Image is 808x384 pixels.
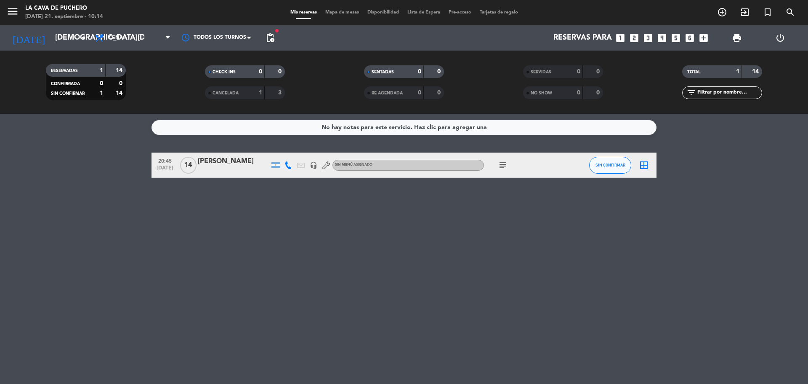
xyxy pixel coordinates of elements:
i: looks_4 [656,32,667,43]
i: looks_3 [643,32,654,43]
span: Lista de Espera [403,10,444,15]
span: print [732,33,742,43]
strong: 1 [100,90,103,96]
strong: 0 [278,69,283,75]
i: arrow_drop_down [78,33,88,43]
span: SIN CONFIRMAR [595,163,625,167]
span: Cena [109,35,123,41]
strong: 0 [259,69,262,75]
i: turned_in_not [763,7,773,17]
button: SIN CONFIRMAR [589,157,631,174]
strong: 14 [116,67,124,73]
span: SENTADAS [372,70,394,74]
span: Disponibilidad [363,10,403,15]
span: TOTAL [687,70,700,74]
div: [DATE] 21. septiembre - 10:14 [25,13,103,21]
strong: 0 [577,69,580,75]
span: Mis reservas [286,10,321,15]
span: pending_actions [265,33,275,43]
i: add_box [698,32,709,43]
span: Mapa de mesas [321,10,363,15]
strong: 1 [100,67,103,73]
strong: 0 [437,69,442,75]
strong: 1 [259,90,262,96]
i: headset_mic [310,161,317,169]
strong: 3 [278,90,283,96]
strong: 1 [736,69,739,75]
span: [DATE] [154,165,175,175]
strong: 0 [418,90,421,96]
i: border_all [639,160,649,170]
span: Tarjetas de regalo [476,10,522,15]
i: subject [498,160,508,170]
strong: 0 [418,69,421,75]
span: SIN CONFIRMAR [51,91,85,96]
i: add_circle_outline [717,7,727,17]
input: Filtrar por nombre... [696,88,762,97]
span: Pre-acceso [444,10,476,15]
strong: 0 [596,90,601,96]
span: fiber_manual_record [274,28,279,33]
strong: 14 [116,90,124,96]
span: NO SHOW [531,91,552,95]
i: filter_list [686,88,696,98]
span: Reservas para [553,34,612,42]
strong: 0 [577,90,580,96]
i: exit_to_app [740,7,750,17]
span: 14 [180,157,197,174]
span: CHECK INS [213,70,236,74]
i: looks_one [615,32,626,43]
i: [DATE] [6,29,51,47]
strong: 0 [437,90,442,96]
span: RE AGENDADA [372,91,403,95]
button: menu [6,5,19,21]
span: RESERVADAS [51,69,78,73]
span: SERVIDAS [531,70,551,74]
i: power_settings_new [775,33,785,43]
i: looks_5 [670,32,681,43]
strong: 14 [752,69,760,75]
span: Sin menú asignado [335,163,372,166]
span: 20:45 [154,156,175,165]
strong: 0 [100,81,103,86]
div: La Cava de Puchero [25,4,103,13]
span: CANCELADA [213,91,239,95]
strong: 0 [596,69,601,75]
div: [PERSON_NAME] [198,156,269,167]
div: LOG OUT [758,25,802,51]
div: No hay notas para este servicio. Haz clic para agregar una [322,123,487,132]
i: looks_two [629,32,640,43]
i: search [785,7,795,17]
i: looks_6 [684,32,695,43]
span: CONFIRMADA [51,82,80,86]
i: menu [6,5,19,18]
strong: 0 [119,81,124,86]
